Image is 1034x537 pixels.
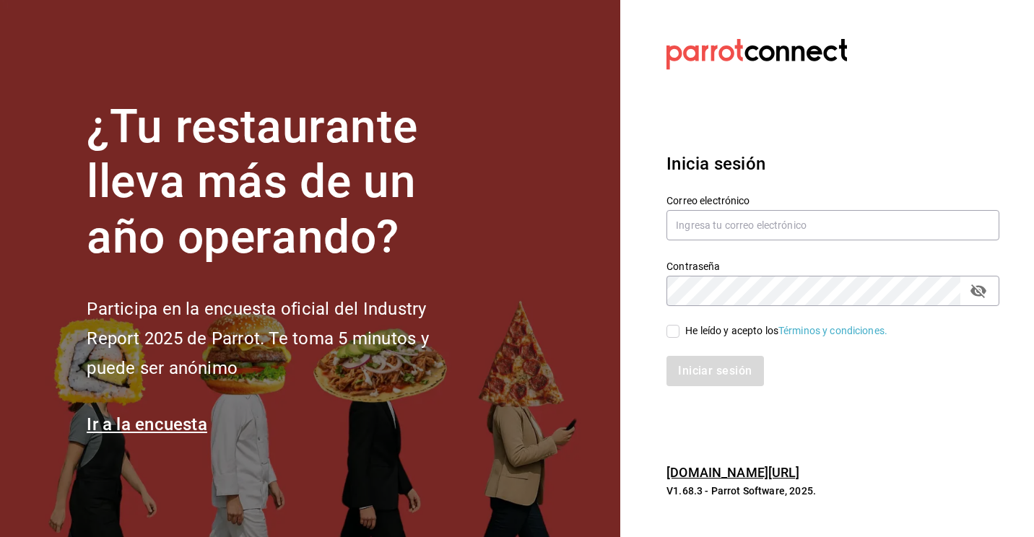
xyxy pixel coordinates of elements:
input: Ingresa tu correo electrónico [666,210,999,240]
label: Correo electrónico [666,195,999,205]
div: He leído y acepto los [685,323,887,339]
p: V1.68.3 - Parrot Software, 2025. [666,484,999,498]
label: Contraseña [666,261,999,271]
a: [DOMAIN_NAME][URL] [666,465,799,480]
button: passwordField [966,279,991,303]
a: Ir a la encuesta [87,414,207,435]
h2: Participa en la encuesta oficial del Industry Report 2025 de Parrot. Te toma 5 minutos y puede se... [87,294,477,383]
a: Términos y condiciones. [778,325,887,336]
h1: ¿Tu restaurante lleva más de un año operando? [87,100,477,266]
h3: Inicia sesión [666,151,999,177]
